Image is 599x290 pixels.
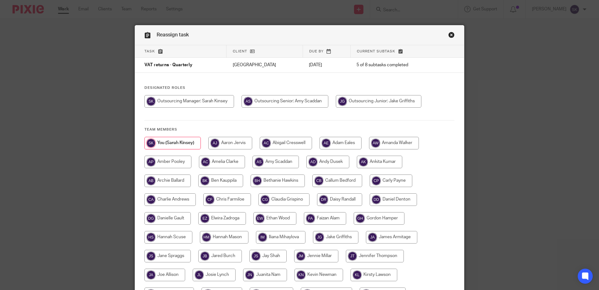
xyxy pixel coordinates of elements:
[144,63,192,67] span: VAT returns - Quarterly
[350,58,438,73] td: 5 of 8 subtasks completed
[309,50,324,53] span: Due by
[309,62,344,68] p: [DATE]
[144,50,155,53] span: Task
[144,85,455,90] h4: Designated Roles
[448,32,455,40] a: Close this dialog window
[157,32,189,37] span: Reassign task
[233,62,297,68] p: [GEOGRAPHIC_DATA]
[233,50,247,53] span: Client
[144,127,455,132] h4: Team members
[357,50,395,53] span: Current subtask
